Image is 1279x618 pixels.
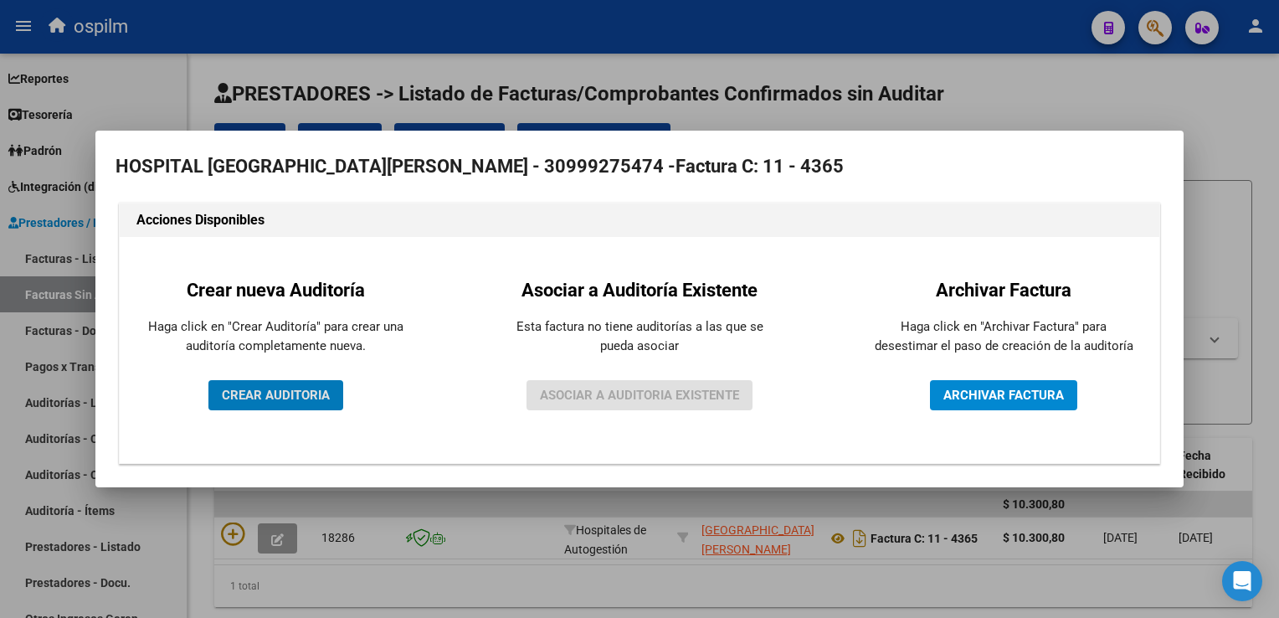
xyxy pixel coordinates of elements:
[675,156,844,177] strong: Factura C: 11 - 4365
[510,317,769,355] p: Esta factura no tiene auditorías a las que se pueda asociar
[208,380,343,410] button: CREAR AUDITORIA
[1222,561,1262,601] div: Open Intercom Messenger
[136,210,1143,230] h1: Acciones Disponibles
[146,276,405,304] h2: Crear nueva Auditoría
[874,317,1133,355] p: Haga click en "Archivar Factura" para desestimar el paso de creación de la auditoría
[222,388,330,403] span: CREAR AUDITORIA
[510,276,769,304] h2: Asociar a Auditoría Existente
[540,388,739,403] span: ASOCIAR A AUDITORIA EXISTENTE
[526,380,753,410] button: ASOCIAR A AUDITORIA EXISTENTE
[146,317,405,355] p: Haga click en "Crear Auditoría" para crear una auditoría completamente nueva.
[930,380,1077,410] button: ARCHIVAR FACTURA
[116,151,1163,183] h2: HOSPITAL [GEOGRAPHIC_DATA][PERSON_NAME] - 30999275474 -
[874,276,1133,304] h2: Archivar Factura
[943,388,1064,403] span: ARCHIVAR FACTURA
